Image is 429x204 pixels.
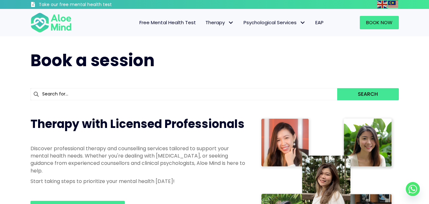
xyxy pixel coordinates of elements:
p: Discover professional therapy and counselling services tailored to support your mental health nee... [30,145,246,174]
p: Start taking steps to prioritize your mental health [DATE]! [30,178,246,185]
img: en [377,1,387,8]
nav: Menu [80,16,328,29]
span: Free Mental Health Test [139,19,196,26]
button: Search [337,88,399,100]
span: Therapy: submenu [226,18,236,27]
span: Psychological Services [244,19,306,26]
img: Aloe mind Logo [30,12,72,33]
span: Psychological Services: submenu [298,18,307,27]
a: Psychological ServicesPsychological Services: submenu [239,16,311,29]
a: EAP [311,16,328,29]
a: English [377,1,388,8]
span: Book Now [366,19,392,26]
span: EAP [315,19,324,26]
a: Whatsapp [406,182,420,196]
a: Free Mental Health Test [135,16,201,29]
h3: Take our free mental health test [39,2,146,8]
a: Book Now [360,16,399,29]
span: Therapy with Licensed Professionals [30,116,245,132]
span: Book a session [30,49,155,72]
a: Take our free mental health test [30,2,146,9]
input: Search for... [30,88,338,100]
img: ms [388,1,398,8]
a: TherapyTherapy: submenu [201,16,239,29]
span: Therapy [205,19,234,26]
a: Malay [388,1,399,8]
